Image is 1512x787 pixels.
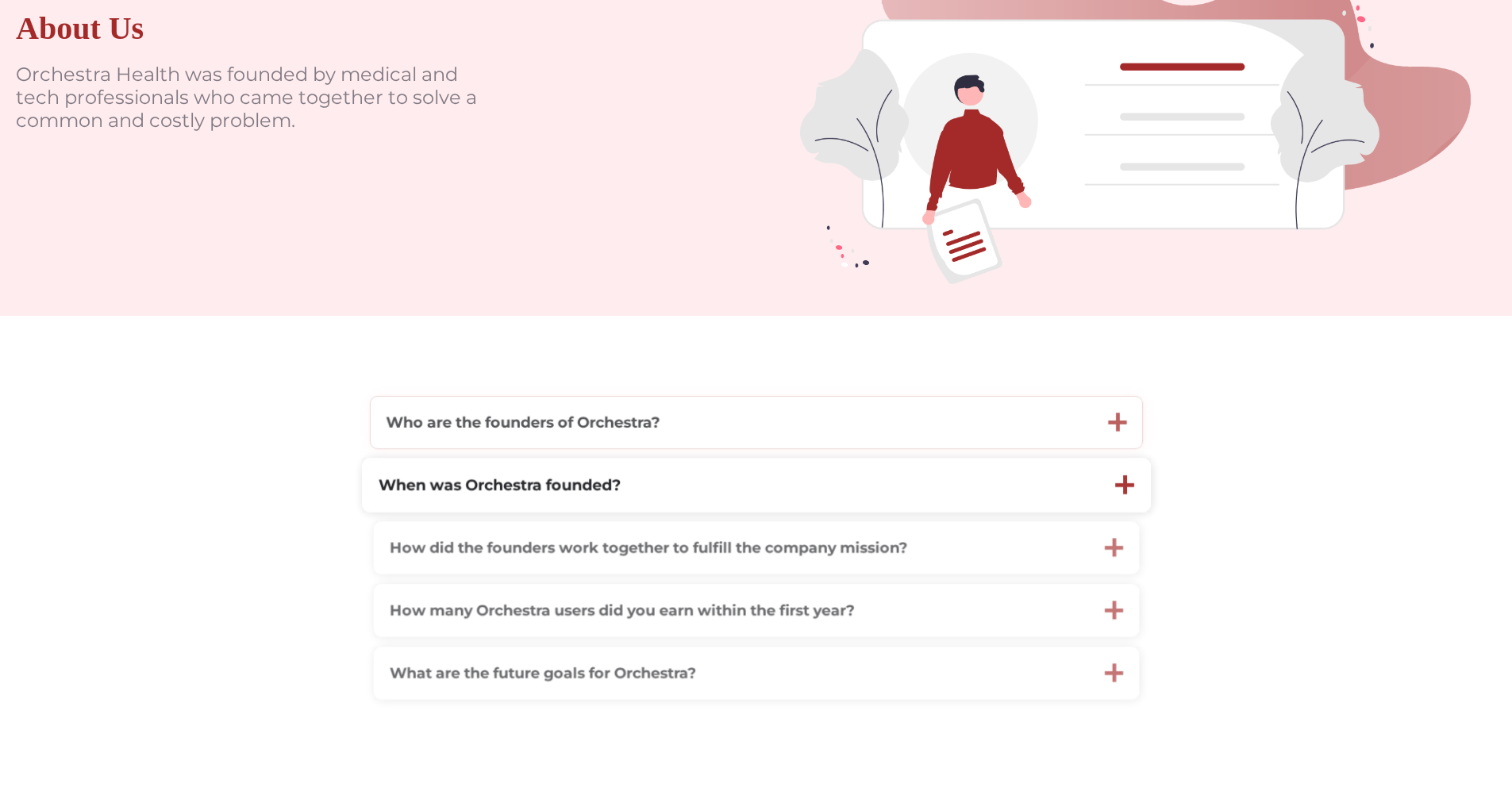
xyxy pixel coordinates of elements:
[389,663,695,681] strong: What are the future goals for Orchestra?
[389,538,906,556] strong: How did the founders work together to fulfill the company mission?
[389,601,854,619] strong: How many Orchestra users did you earn within the first year?
[378,475,620,494] strong: When was Orchestra founded?
[16,63,492,132] p: Orchestra Health was founded by medical and tech professionals who came together to solve a commo...
[16,10,144,48] div: About Us
[386,413,660,431] strong: Who are the founders of Orchestra?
